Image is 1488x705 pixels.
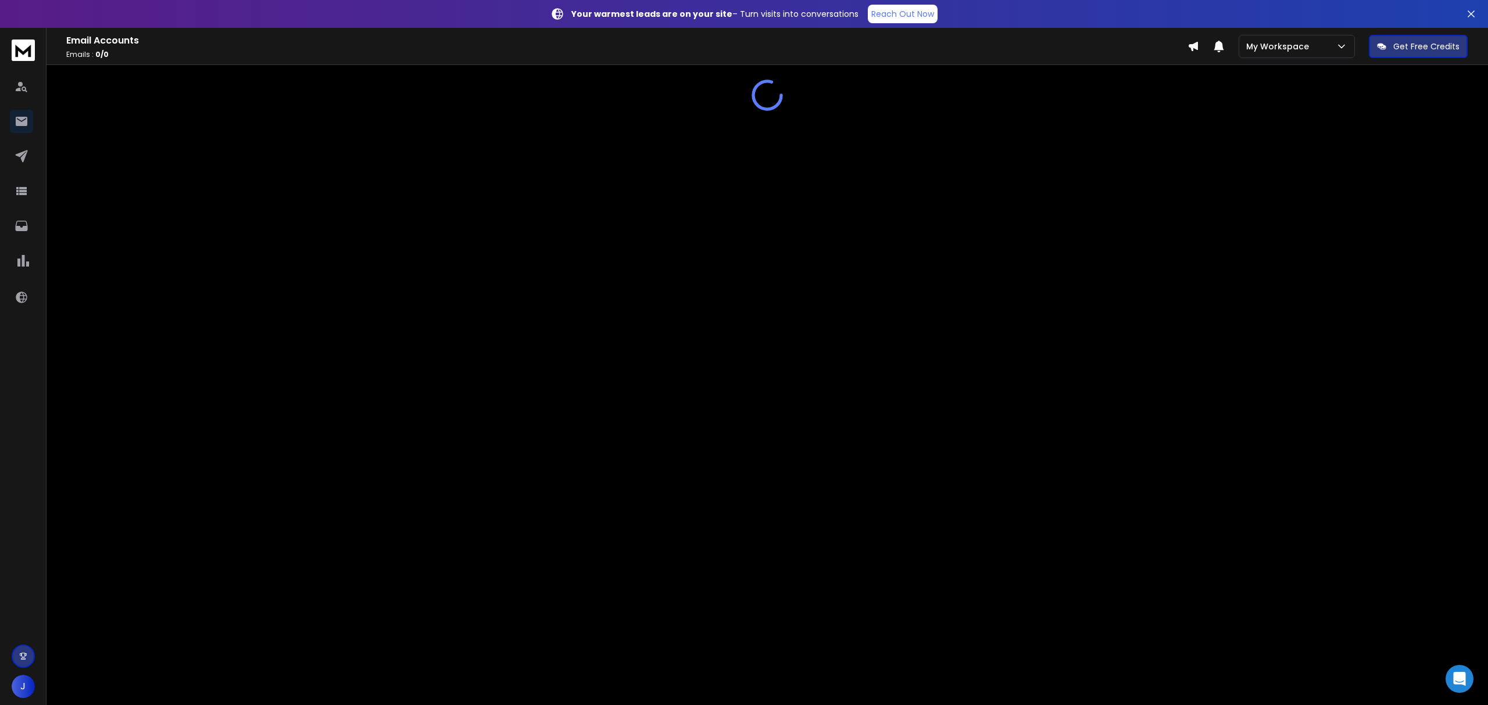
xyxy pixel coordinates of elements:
[12,675,35,698] button: J
[571,8,732,20] strong: Your warmest leads are on your site
[1246,41,1314,52] p: My Workspace
[95,49,109,59] span: 0 / 0
[12,39,35,61] img: logo
[1369,35,1468,58] button: Get Free Credits
[571,8,859,20] p: – Turn visits into conversations
[871,8,934,20] p: Reach Out Now
[1393,41,1460,52] p: Get Free Credits
[66,34,1187,48] h1: Email Accounts
[66,50,1187,59] p: Emails :
[868,5,938,23] a: Reach Out Now
[1446,665,1473,693] div: Open Intercom Messenger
